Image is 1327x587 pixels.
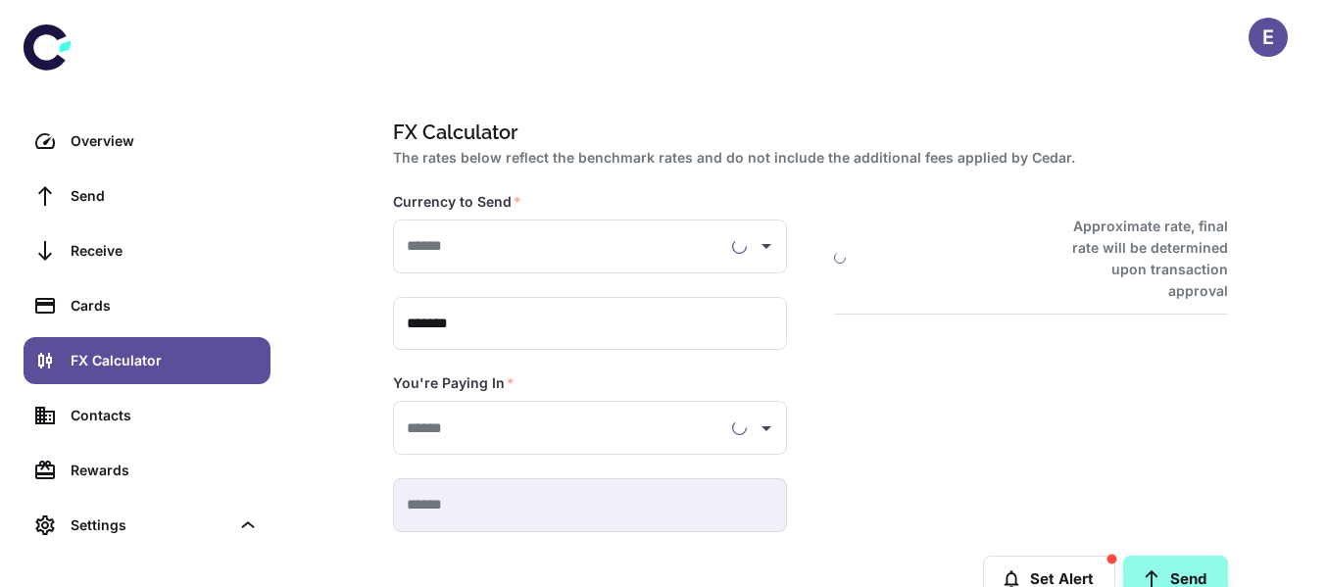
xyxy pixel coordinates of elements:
a: Cards [24,282,270,329]
div: Settings [71,514,229,536]
a: Overview [24,118,270,165]
div: Contacts [71,405,259,426]
button: Open [753,232,780,260]
label: You're Paying In [393,373,515,393]
button: E [1249,18,1288,57]
div: Settings [24,502,270,549]
div: Receive [71,240,259,262]
a: FX Calculator [24,337,270,384]
h1: FX Calculator [393,118,1220,147]
div: Cards [71,295,259,317]
div: Overview [71,130,259,152]
a: Contacts [24,392,270,439]
a: Receive [24,227,270,274]
label: Currency to Send [393,192,521,212]
div: Rewards [71,460,259,481]
a: Send [24,172,270,220]
div: Send [71,185,259,207]
h6: Approximate rate, final rate will be determined upon transaction approval [1051,216,1228,302]
a: Rewards [24,447,270,494]
button: Open [753,415,780,442]
div: FX Calculator [71,350,259,371]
